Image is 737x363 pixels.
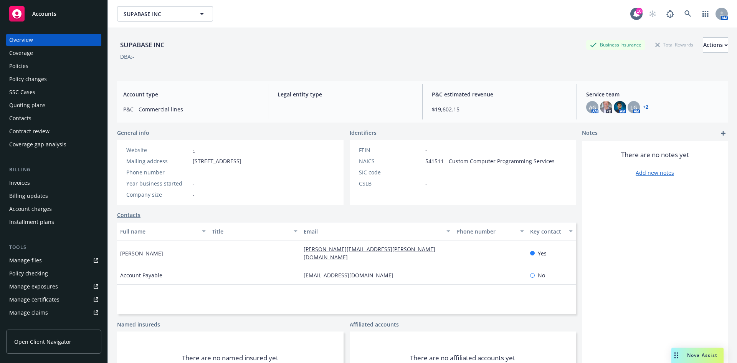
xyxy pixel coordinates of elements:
[212,271,214,279] span: -
[126,146,190,154] div: Website
[193,168,195,176] span: -
[6,166,101,174] div: Billing
[703,38,728,52] div: Actions
[6,73,101,85] a: Policy changes
[586,40,645,50] div: Business Insurance
[6,293,101,306] a: Manage certificates
[456,227,515,235] div: Phone number
[621,150,689,159] span: There are no notes yet
[6,320,101,332] a: Manage BORs
[193,179,195,187] span: -
[304,245,435,261] a: [PERSON_NAME][EMAIL_ADDRESS][PERSON_NAME][DOMAIN_NAME]
[301,222,453,240] button: Email
[636,8,643,15] div: 10
[9,138,66,151] div: Coverage gap analysis
[9,125,50,138] div: Contract review
[117,211,140,219] a: Contacts
[120,227,197,235] div: Full name
[6,267,101,280] a: Policy checking
[120,249,163,257] span: [PERSON_NAME]
[9,307,48,319] div: Manage claims
[6,244,101,251] div: Tools
[651,40,697,50] div: Total Rewards
[425,146,427,154] span: -
[680,6,696,22] a: Search
[117,320,160,328] a: Named insureds
[6,125,101,138] a: Contract review
[671,348,681,363] div: Drag to move
[425,157,555,165] span: 541511 - Custom Computer Programming Services
[410,353,515,363] span: There are no affiliated accounts yet
[538,271,545,279] span: No
[120,271,162,279] span: Account Payable
[117,222,209,240] button: Full name
[9,203,52,215] div: Account charges
[425,179,427,187] span: -
[432,90,567,98] span: P&C estimated revenue
[212,227,289,235] div: Title
[9,254,42,267] div: Manage files
[630,103,637,111] span: LG
[6,34,101,46] a: Overview
[538,249,547,257] span: Yes
[9,280,58,293] div: Manage exposures
[359,157,422,165] div: NAICS
[6,112,101,124] a: Contacts
[278,105,413,113] span: -
[636,169,674,177] a: Add new notes
[182,353,278,363] span: There are no named insured yet
[9,99,46,111] div: Quoting plans
[6,86,101,98] a: SSC Cases
[9,216,54,228] div: Installment plans
[9,177,30,189] div: Invoices
[6,254,101,267] a: Manage files
[9,86,35,98] div: SSC Cases
[530,227,564,235] div: Key contact
[359,179,422,187] div: CSLB
[193,191,195,199] span: -
[9,190,48,202] div: Billing updates
[117,6,213,22] button: SUPABASE INC
[719,129,728,138] a: add
[589,103,596,111] span: AG
[6,280,101,293] a: Manage exposures
[527,222,576,240] button: Key contact
[117,129,149,137] span: General info
[698,6,713,22] a: Switch app
[350,129,377,137] span: Identifiers
[6,60,101,72] a: Policies
[9,320,45,332] div: Manage BORs
[425,168,427,176] span: -
[432,105,567,113] span: $19,602.15
[6,203,101,215] a: Account charges
[6,190,101,202] a: Billing updates
[663,6,678,22] a: Report a Bug
[6,138,101,151] a: Coverage gap analysis
[6,307,101,319] a: Manage claims
[32,11,56,17] span: Accounts
[212,249,214,257] span: -
[9,112,31,124] div: Contacts
[126,179,190,187] div: Year business started
[350,320,399,328] a: Affiliated accounts
[687,352,717,358] span: Nova Assist
[6,47,101,59] a: Coverage
[120,53,134,61] div: DBA: -
[359,146,422,154] div: FEIN
[582,129,598,138] span: Notes
[456,250,464,257] a: -
[193,146,195,154] a: -
[304,227,442,235] div: Email
[123,90,259,98] span: Account type
[456,272,464,279] a: -
[359,168,422,176] div: SIC code
[6,99,101,111] a: Quoting plans
[14,338,71,346] span: Open Client Navigator
[586,90,722,98] span: Service team
[304,272,400,279] a: [EMAIL_ADDRESS][DOMAIN_NAME]
[126,191,190,199] div: Company size
[9,60,28,72] div: Policies
[117,40,168,50] div: SUPABASE INC
[124,10,190,18] span: SUPABASE INC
